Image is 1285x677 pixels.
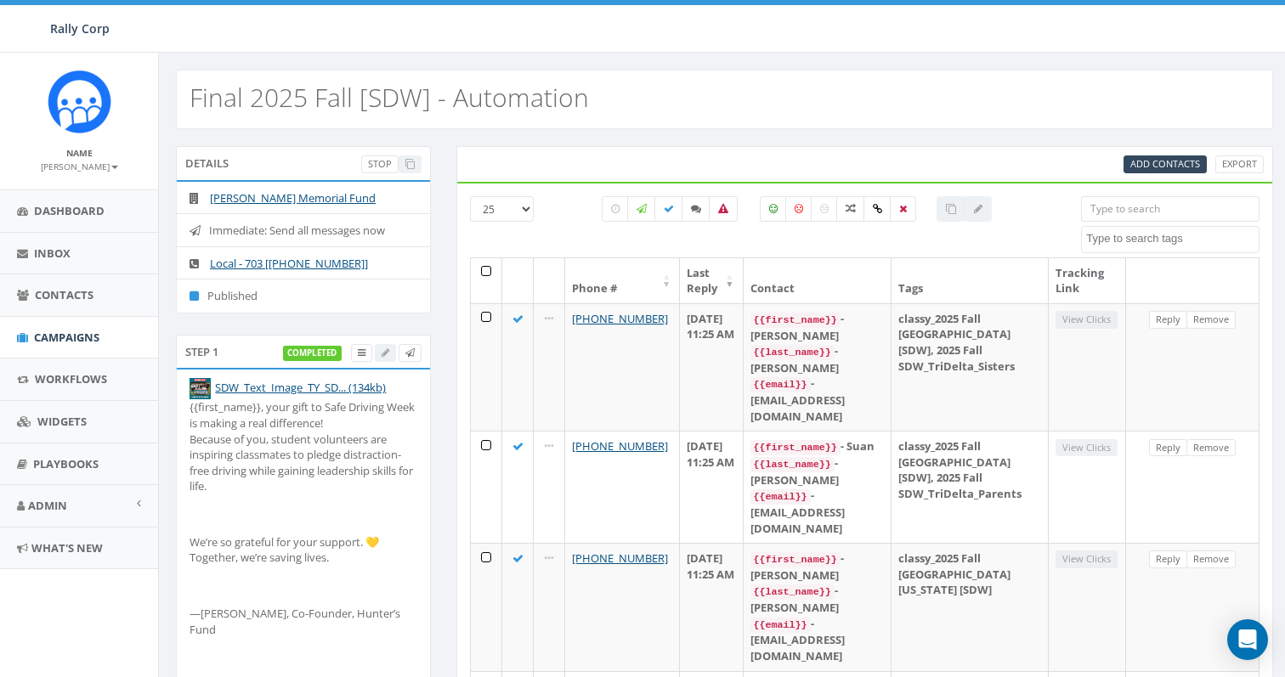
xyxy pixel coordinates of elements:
code: {{first_name}} [750,313,841,328]
td: classy_2025 Fall [GEOGRAPHIC_DATA] [SDW], 2025 Fall SDW_TriDelta_Sisters [892,303,1049,431]
a: Remove [1186,439,1236,457]
span: Widgets [37,414,87,429]
a: [PHONE_NUMBER] [572,550,668,566]
span: Rally Corp [50,20,110,37]
small: Name [66,147,93,159]
label: Positive [760,196,787,222]
a: Remove [1186,550,1236,568]
small: [PERSON_NAME] [41,161,118,172]
a: Export [1215,155,1264,173]
a: SDW_Text_Image_TY_SD... (134kb) [215,380,386,395]
label: Replied [682,196,710,222]
span: Campaigns [34,330,99,345]
span: Send Test Message [405,346,415,358]
a: Local - 703 [[PHONE_NUMBER]] [210,256,368,271]
span: Admin [28,498,67,513]
span: Inbox [34,245,71,261]
p: {{first_name}}, your gift to Safe Driving Week is making a real difference! Because of you, stude... [190,399,417,494]
input: Type to search [1081,196,1260,222]
a: Add Contacts [1124,155,1207,173]
code: {{last_name}} [750,457,835,472]
div: - [EMAIL_ADDRESS][DOMAIN_NAME] [750,375,884,424]
a: [PERSON_NAME] [41,158,118,173]
td: [DATE] 11:25 AM [680,303,743,431]
a: Reply [1149,311,1187,329]
code: {{email}} [750,618,811,633]
div: - [PERSON_NAME] [750,550,884,583]
th: Tags [892,258,1049,303]
img: Icon_1.png [48,70,111,133]
div: - [EMAIL_ADDRESS][DOMAIN_NAME] [750,488,884,536]
a: Reply [1149,550,1187,568]
div: - [PERSON_NAME] [750,583,884,615]
a: [PERSON_NAME] Memorial Fund [210,190,376,206]
th: Last Reply: activate to sort column ascending [680,258,743,303]
li: Published [177,279,430,313]
div: Step 1 [176,335,431,369]
div: - Suan [750,438,884,455]
li: Immediate: Send all messages now [177,213,430,247]
span: Contacts [35,287,93,302]
div: - [PERSON_NAME] [750,311,884,343]
div: Open Intercom Messenger [1227,619,1268,660]
label: Neutral [811,196,838,222]
td: classy_2025 Fall [GEOGRAPHIC_DATA] [SDW], 2025 Fall SDW_TriDelta_Parents [892,431,1049,543]
div: - [PERSON_NAME] [750,343,884,375]
span: What's New [31,540,103,556]
h2: Final 2025 Fall [SDW] - Automation [190,83,589,111]
p: —[PERSON_NAME], Co-Founder, Hunter’s Fund [190,606,417,637]
span: Add Contacts [1130,157,1200,170]
label: Removed [890,196,916,222]
span: Workflows [35,371,107,386]
td: classy_2025 Fall [GEOGRAPHIC_DATA][US_STATE] [SDW] [892,543,1049,670]
td: [DATE] 11:25 AM [680,431,743,543]
code: {{last_name}} [750,584,835,600]
div: - [EMAIL_ADDRESS][DOMAIN_NAME] [750,616,884,664]
code: {{email}} [750,377,811,392]
label: Link Clicked [863,196,892,222]
label: completed [283,346,342,361]
i: Immediate: Send all messages now [190,225,209,236]
td: [DATE] 11:25 AM [680,543,743,670]
label: Mixed [836,196,865,222]
span: Playbooks [33,456,99,471]
a: [PHONE_NUMBER] [572,438,668,454]
span: View Campaign Delivery Statistics [358,346,365,358]
a: [PHONE_NUMBER] [572,311,668,326]
label: Delivered [654,196,683,222]
a: Stop [361,155,399,173]
div: - [PERSON_NAME] [750,455,884,488]
textarea: Search [1086,231,1259,246]
code: {{first_name}} [750,440,841,455]
label: Sending [627,196,656,222]
label: Pending [602,196,629,222]
div: Details [176,146,431,180]
i: Published [190,291,207,302]
th: Contact [744,258,892,303]
code: {{email}} [750,489,811,505]
th: Tracking Link [1049,258,1126,303]
a: Remove [1186,311,1236,329]
th: Phone #: activate to sort column ascending [565,258,680,303]
label: Negative [785,196,812,222]
span: Dashboard [34,203,105,218]
span: CSV files only [1130,157,1200,170]
a: Reply [1149,439,1187,457]
code: {{last_name}} [750,345,835,360]
p: We’re so grateful for your support. 💛 Together, we’re saving lives. [190,534,417,566]
code: {{first_name}} [750,552,841,567]
label: Bounced [709,196,738,222]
